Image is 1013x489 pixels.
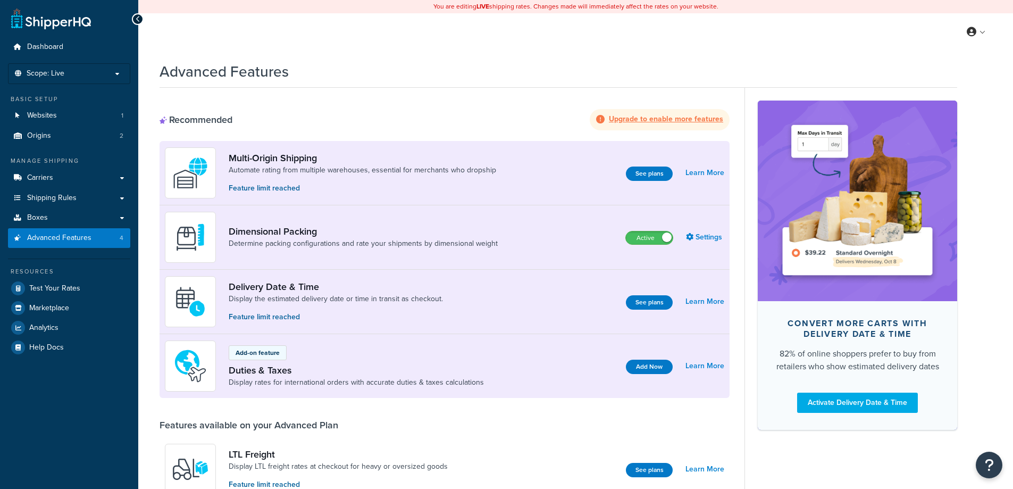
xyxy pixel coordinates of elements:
a: Learn More [685,359,724,374]
a: Settings [686,230,724,245]
a: Test Your Rates [8,279,130,298]
a: LTL Freight [229,449,448,460]
div: Recommended [160,114,232,126]
a: Boxes [8,208,130,228]
b: LIVE [476,2,489,11]
span: Scope: Live [27,69,64,78]
a: Learn More [685,165,724,180]
strong: Upgrade to enable more features [609,113,723,125]
a: Origins2 [8,126,130,146]
span: 2 [120,131,123,140]
a: Learn More [685,462,724,477]
span: 4 [120,234,123,243]
button: Add Now [626,360,673,374]
label: Active [626,231,673,244]
span: Boxes [27,213,48,222]
span: Analytics [29,324,58,333]
span: Marketplace [29,304,69,313]
a: Carriers [8,168,130,188]
div: Basic Setup [8,95,130,104]
a: Dimensional Packing [229,226,498,237]
span: Websites [27,111,57,120]
a: Display LTL freight rates at checkout for heavy or oversized goods [229,461,448,472]
a: See plans [626,295,673,310]
a: Delivery Date & Time [229,281,443,293]
p: Add-on feature [236,348,280,358]
span: Origins [27,131,51,140]
li: Origins [8,126,130,146]
a: Activate Delivery Date & Time [797,393,918,413]
span: 1 [121,111,123,120]
a: Duties & Taxes [229,364,484,376]
button: Open Resource Center [976,452,1002,478]
a: See plans [626,463,673,477]
div: Features available on your Advanced Plan [160,419,338,431]
div: Manage Shipping [8,156,130,165]
p: Feature limit reached [229,311,443,323]
div: Convert more carts with delivery date & time [775,318,940,339]
img: WatD5o0RtDAAAAAElFTkSuQmCC [172,154,209,192]
span: Shipping Rules [27,194,77,203]
a: Marketplace [8,299,130,318]
li: Websites [8,106,130,126]
img: icon-duo-feat-landed-cost-7136b061.png [172,347,209,385]
a: Automate rating from multiple warehouses, essential for merchants who dropship [229,165,496,176]
div: 82% of online shoppers prefer to buy from retailers who show estimated delivery dates [775,347,940,373]
span: Carriers [27,173,53,183]
h1: Advanced Features [160,61,289,82]
img: gfkeb5ejjkALwAAAABJRU5ErkJggg== [172,283,209,320]
img: DTVBYsAAAAAASUVORK5CYII= [172,219,209,256]
a: Advanced Features4 [8,228,130,248]
img: y79ZsPf0fXUFUhFXDzUgf+ktZg5F2+ohG75+v3d2s1D9TjoU8PiyCIluIjV41seZevKCRuEjTPPOKHJsQcmKCXGdfprl3L4q7... [172,451,209,488]
a: Dashboard [8,37,130,57]
div: Resources [8,267,130,276]
span: Dashboard [27,43,63,52]
p: Feature limit reached [229,183,496,194]
span: Help Docs [29,343,64,352]
a: Help Docs [8,338,130,357]
li: Advanced Features [8,228,130,248]
img: feature-image-ddt-36eae7f7280da8017bfb280eaccd9c446f90b1fe08728e4019434db127062ab4.png [774,117,941,285]
a: See plans [626,167,673,181]
a: Websites1 [8,106,130,126]
a: Display rates for international orders with accurate duties & taxes calculations [229,377,484,388]
a: Analytics [8,318,130,337]
span: Advanced Features [27,234,91,243]
a: Learn More [685,294,724,309]
a: Multi-Origin Shipping [229,152,496,164]
span: Test Your Rates [29,284,80,293]
a: Shipping Rules [8,188,130,208]
a: Determine packing configurations and rate your shipments by dimensional weight [229,238,498,249]
a: Display the estimated delivery date or time in transit as checkout. [229,294,443,304]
